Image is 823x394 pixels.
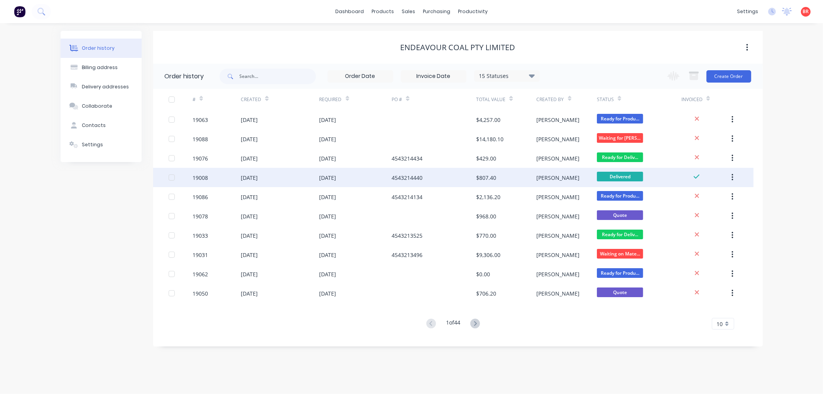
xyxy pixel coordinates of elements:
div: 19062 [193,270,208,278]
span: Ready for Produ... [597,268,643,278]
div: 4543213525 [392,232,422,240]
div: 19088 [193,135,208,143]
div: [DATE] [241,289,258,298]
div: Total Value [476,96,505,103]
span: 10 [717,320,723,328]
div: [PERSON_NAME] [537,212,580,220]
div: 19063 [193,116,208,124]
div: $429.00 [476,154,496,162]
div: Billing address [82,64,118,71]
div: $770.00 [476,232,496,240]
div: [DATE] [241,232,258,240]
div: [PERSON_NAME] [537,193,580,201]
div: sales [398,6,419,17]
div: 19050 [193,289,208,298]
button: Contacts [61,116,142,135]
div: [PERSON_NAME] [537,154,580,162]
div: $9,306.00 [476,251,500,259]
div: Required [319,96,342,103]
button: Create Order [706,70,751,83]
div: [DATE] [241,212,258,220]
div: Settings [82,141,103,148]
div: Delivery addresses [82,83,129,90]
span: Quote [597,287,643,297]
div: $14,180.10 [476,135,504,143]
div: 19078 [193,212,208,220]
div: PO # [392,96,402,103]
div: 4543214134 [392,193,422,201]
div: Created [241,96,261,103]
div: [DATE] [319,135,336,143]
div: # [193,89,241,110]
div: [PERSON_NAME] [537,174,580,182]
div: Contacts [82,122,106,129]
div: [DATE] [241,135,258,143]
input: Invoice Date [401,71,466,82]
div: $2,136.20 [476,193,500,201]
div: products [368,6,398,17]
div: productivity [454,6,492,17]
span: Waiting for [PERSON_NAME] [597,133,643,143]
div: [DATE] [319,154,336,162]
div: [PERSON_NAME] [537,232,580,240]
div: [DATE] [241,116,258,124]
div: 19033 [193,232,208,240]
div: [DATE] [241,174,258,182]
div: [PERSON_NAME] [537,289,580,298]
div: Required [319,89,392,110]
button: Order history [61,39,142,58]
input: Search... [240,69,316,84]
div: Collaborate [82,103,112,110]
span: Ready for Deliv... [597,152,643,162]
div: [DATE] [319,116,336,124]
span: Ready for Produ... [597,191,643,201]
div: $968.00 [476,212,496,220]
div: [DATE] [319,193,336,201]
div: [DATE] [319,174,336,182]
div: $0.00 [476,270,490,278]
div: [DATE] [241,251,258,259]
div: 19008 [193,174,208,182]
div: 1 of 44 [446,318,460,330]
div: Endeavour Coal Pty Limited [401,43,515,52]
button: Collaborate [61,96,142,116]
div: [DATE] [241,270,258,278]
div: [DATE] [319,289,336,298]
a: dashboard [331,6,368,17]
div: [DATE] [319,270,336,278]
div: 19031 [193,251,208,259]
div: [PERSON_NAME] [537,116,580,124]
div: 19076 [193,154,208,162]
div: Total Value [476,89,536,110]
div: [DATE] [241,193,258,201]
div: [PERSON_NAME] [537,251,580,259]
input: Order Date [328,71,393,82]
div: purchasing [419,6,454,17]
span: Waiting on Mate... [597,249,643,259]
div: Invoiced [681,89,730,110]
div: Created By [537,89,597,110]
div: 4543213496 [392,251,422,259]
div: Status [597,96,614,103]
div: Order history [165,72,204,81]
div: # [193,96,196,103]
span: Ready for Deliv... [597,230,643,239]
div: $807.40 [476,174,496,182]
div: 15 Statuses [475,72,539,80]
div: PO # [392,89,476,110]
div: $4,257.00 [476,116,500,124]
div: Created [241,89,319,110]
div: Invoiced [681,96,703,103]
div: settings [733,6,762,17]
div: Created By [537,96,564,103]
div: [PERSON_NAME] [537,270,580,278]
div: [DATE] [241,154,258,162]
button: Billing address [61,58,142,77]
div: Status [597,89,681,110]
div: 4543214434 [392,154,422,162]
span: Ready for Produ... [597,114,643,123]
div: $706.20 [476,289,496,298]
img: Factory [14,6,25,17]
div: [PERSON_NAME] [537,135,580,143]
div: Order history [82,45,115,52]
